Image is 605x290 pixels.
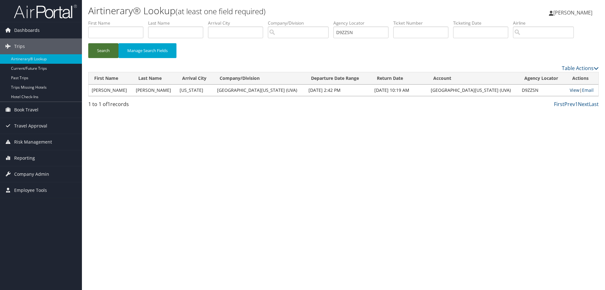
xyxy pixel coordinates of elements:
[428,85,519,96] td: [GEOGRAPHIC_DATA][US_STATE] (UVA)
[208,20,268,26] label: Arrival City
[564,101,575,108] a: Prev
[14,4,77,19] img: airportal-logo.png
[88,4,429,17] h1: Airtinerary® Lookup
[567,85,599,96] td: |
[582,87,594,93] a: Email
[268,20,333,26] label: Company/Division
[575,101,578,108] a: 1
[14,118,47,134] span: Travel Approval
[133,85,177,96] td: [PERSON_NAME]
[176,6,266,16] small: (at least one field required)
[549,3,599,22] a: [PERSON_NAME]
[133,72,177,85] th: Last Name: activate to sort column ascending
[14,166,49,182] span: Company Admin
[519,72,566,85] th: Agency Locator: activate to sort column ascending
[214,85,305,96] td: [GEOGRAPHIC_DATA][US_STATE] (UVA)
[428,72,519,85] th: Account: activate to sort column ascending
[88,43,118,58] button: Search
[333,20,393,26] label: Agency Locator
[148,20,208,26] label: Last Name
[553,9,592,16] span: [PERSON_NAME]
[589,101,599,108] a: Last
[519,85,566,96] td: D9ZZSN
[305,72,371,85] th: Departure Date Range: activate to sort column ascending
[14,22,40,38] span: Dashboards
[14,150,35,166] span: Reporting
[393,20,453,26] label: Ticket Number
[88,20,148,26] label: First Name
[88,100,209,111] div: 1 to 1 of records
[118,43,176,58] button: Manage Search Fields
[562,65,599,72] a: Table Actions
[176,72,214,85] th: Arrival City: activate to sort column ascending
[107,101,110,108] span: 1
[554,101,564,108] a: First
[513,20,579,26] label: Airline
[371,72,428,85] th: Return Date: activate to sort column ascending
[14,38,25,54] span: Trips
[14,134,52,150] span: Risk Management
[89,72,133,85] th: First Name: activate to sort column ascending
[371,85,428,96] td: [DATE] 10:19 AM
[14,102,38,118] span: Book Travel
[570,87,579,93] a: View
[305,85,371,96] td: [DATE] 2:42 PM
[14,182,47,198] span: Employee Tools
[567,72,599,85] th: Actions
[176,85,214,96] td: [US_STATE]
[578,101,589,108] a: Next
[214,72,305,85] th: Company/Division
[453,20,513,26] label: Ticketing Date
[89,85,133,96] td: [PERSON_NAME]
